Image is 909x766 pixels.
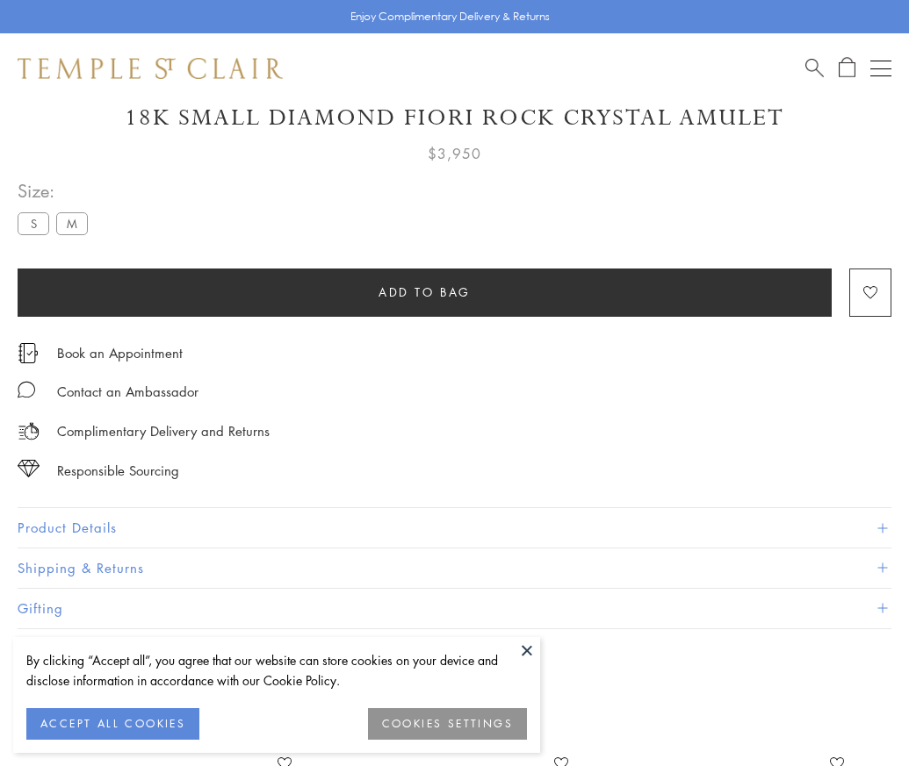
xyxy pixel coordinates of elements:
button: Add to bag [18,268,832,317]
h1: 18K Small Diamond Fiori Rock Crystal Amulet [18,103,891,133]
div: By clicking “Accept all”, you agree that our website can store cookies on your device and disclos... [26,650,527,691]
button: Shipping & Returns [18,548,891,588]
img: icon_delivery.svg [18,420,40,442]
span: Add to bag [379,283,471,302]
p: Enjoy Complimentary Delivery & Returns [350,8,550,25]
a: Search [805,57,824,79]
img: MessageIcon-01_2.svg [18,381,35,398]
img: icon_appointment.svg [18,343,39,363]
img: icon_sourcing.svg [18,460,40,477]
p: Complimentary Delivery and Returns [57,420,270,442]
a: Open Shopping Bag [839,57,855,79]
label: S [18,212,49,234]
img: Temple St. Clair [18,58,283,79]
button: ACCEPT ALL COOKIES [26,708,199,740]
button: Product Details [18,508,891,548]
span: $3,950 [428,142,481,165]
button: Open navigation [870,58,891,79]
a: Book an Appointment [57,343,183,362]
button: COOKIES SETTINGS [368,708,527,740]
div: Responsible Sourcing [57,460,179,482]
label: M [56,212,88,234]
span: Size: [18,176,95,205]
div: Contact an Ambassador [57,381,198,403]
button: Gifting [18,589,891,628]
